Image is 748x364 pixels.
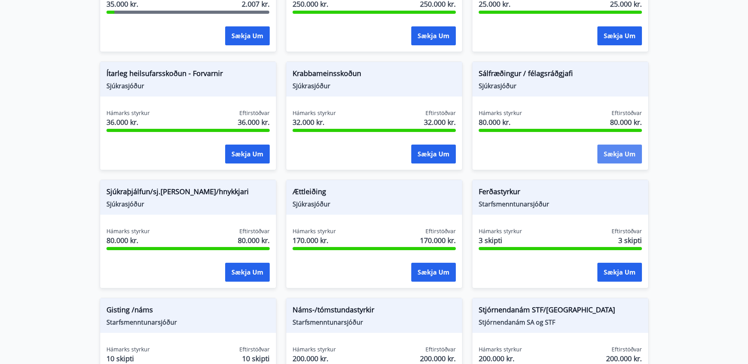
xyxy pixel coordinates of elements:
[238,235,270,245] span: 80.000 kr.
[106,82,270,90] span: Sjúkrasjóður
[479,318,642,327] span: Stjórnendanám SA og STF
[242,353,270,364] span: 10 skipti
[106,305,270,318] span: Gisting /náms
[293,68,456,82] span: Krabbameinsskoðun
[411,145,456,163] button: Sækja um
[479,227,522,235] span: Hámarks styrkur
[293,305,456,318] span: Náms-/tómstundastyrkir
[479,305,642,318] span: Stjórnendanám STF/[GEOGRAPHIC_DATA]
[239,345,270,353] span: Eftirstöðvar
[411,263,456,282] button: Sækja um
[610,117,642,127] span: 80.000 kr.
[612,109,642,117] span: Eftirstöðvar
[106,345,150,353] span: Hámarks styrkur
[225,26,270,45] button: Sækja um
[293,227,336,235] span: Hámarks styrkur
[293,109,336,117] span: Hámarks styrkur
[425,227,456,235] span: Eftirstöðvar
[106,186,270,200] span: Sjúkraþjálfun/sj.[PERSON_NAME]/hnykkjari
[479,109,522,117] span: Hámarks styrkur
[597,263,642,282] button: Sækja um
[106,227,150,235] span: Hámarks styrkur
[479,82,642,90] span: Sjúkrasjóður
[293,200,456,208] span: Sjúkrasjóður
[479,117,522,127] span: 80.000 kr.
[411,26,456,45] button: Sækja um
[425,109,456,117] span: Eftirstöðvar
[106,353,150,364] span: 10 skipti
[225,145,270,163] button: Sækja um
[479,200,642,208] span: Starfsmenntunarsjóður
[106,117,150,127] span: 36.000 kr.
[606,353,642,364] span: 200.000 kr.
[293,82,456,90] span: Sjúkrasjóður
[293,345,336,353] span: Hámarks styrkur
[293,318,456,327] span: Starfsmenntunarsjóður
[293,353,336,364] span: 200.000 kr.
[420,235,456,245] span: 170.000 kr.
[479,345,522,353] span: Hámarks styrkur
[293,186,456,200] span: Ættleiðing
[420,353,456,364] span: 200.000 kr.
[106,200,270,208] span: Sjúkrasjóður
[239,109,270,117] span: Eftirstöðvar
[618,235,642,245] span: 3 skipti
[106,68,270,82] span: Ítarleg heilsufarsskoðun - Forvarnir
[238,117,270,127] span: 36.000 kr.
[225,263,270,282] button: Sækja um
[425,345,456,353] span: Eftirstöðvar
[612,227,642,235] span: Eftirstöðvar
[293,117,336,127] span: 32.000 kr.
[106,235,150,245] span: 80.000 kr.
[479,235,522,245] span: 3 skipti
[106,318,270,327] span: Starfsmenntunarsjóður
[479,186,642,200] span: Ferðastyrkur
[597,145,642,163] button: Sækja um
[479,68,642,82] span: Sálfræðingur / félagsráðgjafi
[424,117,456,127] span: 32.000 kr.
[293,235,336,245] span: 170.000 kr.
[612,345,642,353] span: Eftirstöðvar
[239,227,270,235] span: Eftirstöðvar
[106,109,150,117] span: Hámarks styrkur
[597,26,642,45] button: Sækja um
[479,353,522,364] span: 200.000 kr.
